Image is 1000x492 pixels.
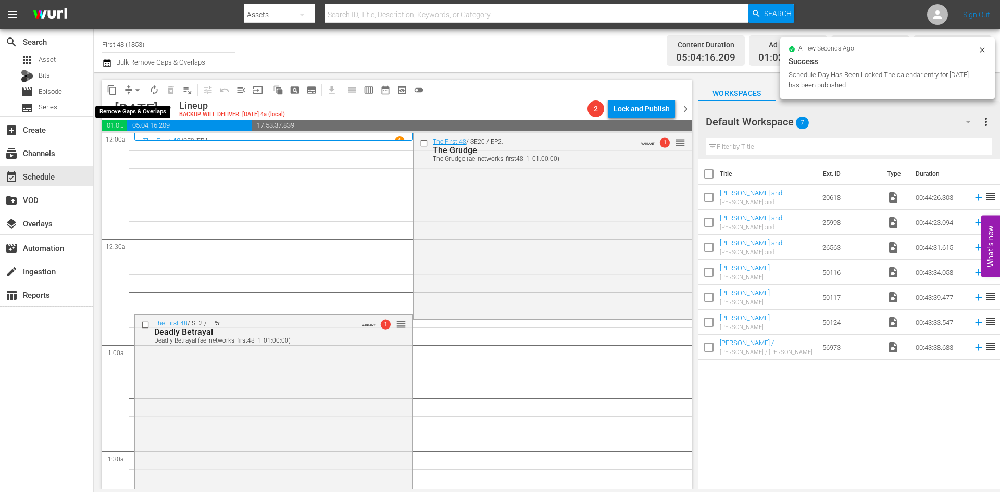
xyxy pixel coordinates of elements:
div: Lock and Publish [614,99,670,118]
span: Create [5,124,18,136]
div: Schedule Day Has Been Locked The calendar entry for [DATE] has been published [789,70,976,91]
a: [PERSON_NAME] and [PERSON_NAME] [720,189,786,205]
td: 00:44:31.615 [911,235,969,260]
span: Loop Content [146,82,162,98]
td: 00:43:39.477 [911,285,969,310]
div: Content Duration [676,37,735,52]
a: [PERSON_NAME] and [PERSON_NAME] [720,239,786,255]
p: / [181,137,183,145]
svg: Add to Schedule [973,267,984,278]
td: 26563 [818,235,883,260]
td: 20618 [818,185,883,210]
span: chevron_right [679,103,692,116]
span: Asset [21,54,33,66]
span: 01:02:05.952 [102,120,127,131]
div: Ad Duration [758,37,818,52]
img: ans4CAIJ8jUAAAAAAAAAAAAAAAAAAAAAAAAgQb4GAAAAAAAAAAAAAAAAAAAAAAAAJMjXAAAAAAAAAAAAAAAAAAAAAAAAgAT5G... [25,3,75,27]
span: toggle_off [414,85,424,95]
span: Search [776,87,854,100]
button: Open Feedback Widget [981,215,1000,277]
div: Bits [21,70,33,82]
span: subtitles_outlined [306,85,317,95]
button: more_vert [980,109,992,134]
span: 24 hours Lineup View is OFF [410,82,427,98]
span: VARIANT [641,137,655,145]
td: 25998 [818,210,883,235]
div: / SE20 / EP2: [433,138,635,162]
a: [PERSON_NAME] [720,264,770,272]
span: date_range_outlined [380,85,391,95]
svg: Add to Schedule [973,342,984,353]
span: Ingestion [5,266,18,278]
span: Bulk Remove Gaps & Overlaps [115,58,205,66]
span: calendar_view_week_outlined [364,85,374,95]
svg: Add to Schedule [973,317,984,328]
span: pageview_outlined [290,85,300,95]
span: menu [6,8,19,21]
span: auto_awesome_motion_outlined [273,85,283,95]
span: Schedule [5,171,18,183]
div: [PERSON_NAME] and [PERSON_NAME] [720,224,814,231]
td: 00:43:38.683 [911,335,969,360]
a: [PERSON_NAME] [720,314,770,322]
td: 50116 [818,260,883,285]
div: Default Workspace [706,107,981,136]
a: [PERSON_NAME] and [PERSON_NAME] [720,214,786,230]
span: Video [887,341,899,354]
a: [PERSON_NAME] / [PERSON_NAME] [720,339,778,355]
span: content_copy [107,85,117,95]
span: reorder [675,137,685,148]
span: autorenew_outlined [149,85,159,95]
div: Lineup [179,100,285,111]
svg: Add to Schedule [973,292,984,303]
span: video_file [887,191,899,204]
th: Duration [909,159,972,188]
span: arrow_drop_down [132,85,143,95]
span: create_new_folder [5,194,18,207]
svg: Add to Schedule [973,192,984,203]
span: 05:04:16.209 [127,120,252,131]
span: reorder [984,291,997,303]
div: [PERSON_NAME] [720,324,770,331]
span: 01:02:05.952 [758,52,818,64]
p: SE3 / [183,137,197,145]
th: Title [720,159,817,188]
span: more_vert [980,116,992,128]
td: 00:43:34.058 [911,260,969,285]
div: BACKUP WILL DELIVER: [DATE] 4a (local) [179,111,285,118]
span: reorder [984,340,997,353]
a: The First 48 [433,138,466,145]
span: Bits [39,70,50,81]
td: 00:44:23.094 [911,210,969,235]
a: [PERSON_NAME] [720,289,770,297]
td: 50117 [818,285,883,310]
a: The First 48 [143,137,181,145]
div: Deadly Betrayal (ae_networks_first48_1_01:00:00) [154,337,357,344]
span: Episode [39,86,62,97]
span: 2 [587,105,604,113]
td: 00:43:33.547 [911,310,969,335]
a: Sign Out [963,10,990,19]
button: Lock and Publish [608,99,675,118]
div: Deadly Betrayal [154,327,357,337]
span: Reports [5,289,18,301]
span: Automation [5,242,18,255]
span: Video [887,241,899,254]
p: 1 [398,137,402,145]
span: 1 [381,320,391,330]
span: VARIANT [362,319,376,327]
span: input [253,85,263,95]
span: Series [21,102,33,114]
a: The First 48 [154,320,187,327]
span: compress [123,85,134,95]
td: 50124 [818,310,883,335]
span: Video [887,291,899,304]
span: menu_open [236,85,246,95]
span: Search [764,4,792,23]
span: Workspaces [698,87,776,100]
p: EP4 [197,137,208,145]
span: Search [5,36,18,48]
span: Overlays [5,218,18,230]
th: Type [881,159,909,188]
span: reorder [396,319,406,330]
